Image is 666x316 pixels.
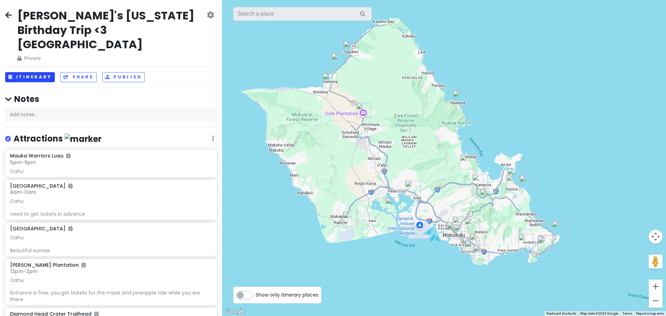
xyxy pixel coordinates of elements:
[649,255,663,268] button: Drag Pegman onto the map to open Street View
[65,134,102,144] img: marker
[453,224,469,239] div: Fancy Fresh Food Shop
[5,107,217,122] div: Add notes...
[10,183,72,189] h6: [GEOGRAPHIC_DATA]
[256,291,318,299] span: Show only itinerary places
[10,234,212,254] div: Oahu Beautiful sunrise
[10,225,72,232] h6: [GEOGRAPHIC_DATA]
[10,277,212,302] div: Oahu Entrance is free, you get tickets for the maze and pineapple ride while you are there
[66,153,70,158] i: Added to itinerary
[636,311,664,315] a: Report a map error
[622,311,632,315] a: Terms (opens in new tab)
[5,72,55,82] button: Itinerary
[385,197,401,213] div: Pearl Harbor
[464,237,479,252] div: Hilton Garden Inn Waikiki Beach
[538,235,554,250] div: Halona Blowhole Lookout
[233,7,372,21] input: Search a place
[10,268,37,275] span: 12pm - 2pm
[405,180,420,196] div: MangoMango Dessert
[470,233,485,249] div: Leonard's Bakery
[518,234,533,249] div: Maunalua Bay Beach Park
[331,53,347,68] div: Laniakea Beach
[473,245,488,260] div: Diamond Head Crater Trailhead
[60,72,96,82] button: Share
[68,183,72,188] i: Added to itinerary
[343,212,358,227] div: Mauka Warriors Luau
[68,226,72,231] i: Added to itinerary
[649,280,663,293] button: Zoom in
[461,237,476,252] div: Musubi Cafe IYASUME Waikiki Beach Walk
[10,168,212,174] div: Oahu
[465,218,480,233] div: Tantalus Lookout - Puu Ualakaa State Park
[343,41,358,56] div: Waimea Bay Beach
[14,133,102,145] h4: Attractions
[10,153,70,159] h6: Mauka Warriors Luau
[10,198,212,217] div: Oahu need to get tickets in advance
[507,168,522,183] div: Kailua Beach
[447,222,462,237] div: Iolani Palace
[322,73,338,88] div: Haleiwa Fruit Shack
[10,159,36,166] span: 5pm - 9pm
[17,8,205,52] h2: [PERSON_NAME]'s [US_STATE] Birthday Trip <3 [GEOGRAPHIC_DATA]
[649,294,663,308] button: Zoom out
[519,175,535,190] div: Lanikai Beach
[5,94,217,104] h4: Notes
[102,72,145,82] button: Publish
[546,311,576,316] button: Keyboard shortcuts
[10,262,86,268] h6: [PERSON_NAME] Plantation
[10,189,36,196] span: 8am - 11am
[17,54,205,62] span: Private
[480,189,495,204] div: Nuʻuanu Pali Lookout
[649,230,663,244] button: Map camera controls
[463,237,478,253] div: International Market Place
[82,263,86,267] i: Added to itinerary
[506,174,521,190] div: Vietnam Deli by The Ripple of Smiles
[472,174,487,189] div: Hoʻomaluhia Botanical Garden
[453,216,468,232] div: Pūowaina Drive
[460,154,475,170] div: Byodo-In Temple
[356,103,372,118] div: Dole Plantation
[538,236,553,251] div: Koko Crater Arch Trail
[552,221,567,236] div: Makapu‘u Point Lighthouse Trail
[453,90,468,105] div: Kaaawa Beach
[224,307,247,316] img: Google
[465,240,480,256] div: Hawaiian Aroma Caffe at Waikiki Walls
[580,311,618,315] span: Map data ©2025 Google
[224,307,247,316] a: Open this area in Google Maps (opens a new window)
